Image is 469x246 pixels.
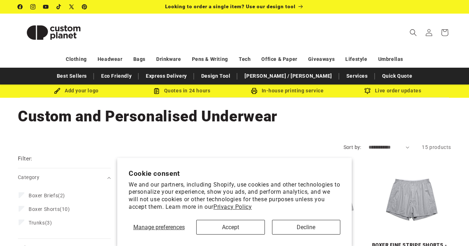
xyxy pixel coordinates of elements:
[344,144,361,150] label: Sort by:
[15,14,92,51] a: Custom Planet
[433,212,469,246] iframe: Chat Widget
[18,107,451,126] h1: Custom and Personalised Underwear
[213,203,252,210] a: Privacy Policy
[129,220,189,235] button: Manage preferences
[18,16,89,49] img: Custom Planet
[29,220,45,226] span: Trunks
[261,53,297,66] a: Office & Paper
[133,53,145,66] a: Bags
[272,220,340,235] button: Decline
[308,53,335,66] a: Giveaways
[24,86,129,95] div: Add your logo
[343,70,371,82] a: Services
[196,220,265,235] button: Accept
[405,25,421,40] summary: Search
[54,88,60,94] img: Brush Icon
[129,169,340,178] h2: Cookie consent
[18,168,111,187] summary: Category (0 selected)
[378,53,403,66] a: Umbrellas
[29,220,52,226] span: (3)
[98,70,135,82] a: Eco Friendly
[98,53,123,66] a: Headwear
[340,86,445,95] div: Live order updates
[29,192,65,199] span: (2)
[18,155,33,163] h2: Filter:
[239,53,251,66] a: Tech
[379,70,416,82] a: Quick Quote
[18,174,39,180] span: Category
[234,86,340,95] div: In-house printing service
[422,144,451,150] span: 15 products
[153,88,160,94] img: Order Updates Icon
[241,70,335,82] a: [PERSON_NAME] / [PERSON_NAME]
[345,53,367,66] a: Lifestyle
[142,70,191,82] a: Express Delivery
[129,86,234,95] div: Quotes in 24 hours
[364,88,371,94] img: Order updates
[251,88,257,94] img: In-house printing
[156,53,181,66] a: Drinkware
[29,193,58,198] span: Boxer Briefs
[165,4,296,9] span: Looking to order a single item? Use our design tool
[133,224,185,231] span: Manage preferences
[198,70,234,82] a: Design Tool
[129,181,340,211] p: We and our partners, including Shopify, use cookies and other technologies to personalize your ex...
[192,53,228,66] a: Pens & Writing
[66,53,87,66] a: Clothing
[53,70,90,82] a: Best Sellers
[29,206,70,212] span: (10)
[29,206,60,212] span: Boxer Shorts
